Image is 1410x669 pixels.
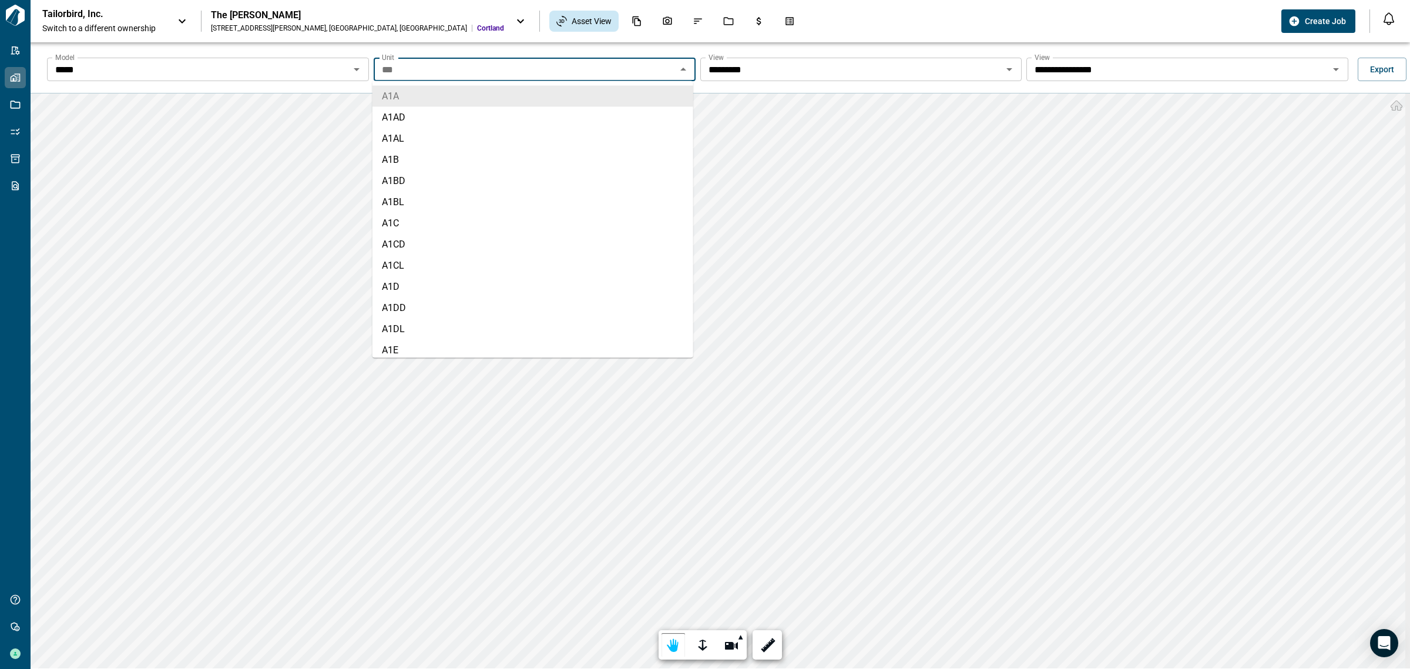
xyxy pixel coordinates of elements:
[372,192,693,213] li: A1BL
[372,213,693,234] li: A1C
[372,297,693,319] li: A1DD
[1281,9,1355,33] button: Create Job
[1370,63,1394,75] span: Export
[372,319,693,340] li: A1DL
[55,52,75,62] label: Model
[348,61,365,78] button: Open
[211,9,504,21] div: The [PERSON_NAME]
[372,255,693,276] li: A1CL
[477,24,504,33] span: Cortland
[1358,58,1406,81] button: Export
[549,11,619,32] div: Asset View
[655,11,680,31] div: Photos
[42,8,148,20] p: Tailorbird, Inc.
[372,340,693,361] li: A1E
[372,276,693,297] li: A1D
[1370,629,1398,657] div: Open Intercom Messenger
[211,24,467,33] div: [STREET_ADDRESS][PERSON_NAME] , [GEOGRAPHIC_DATA] , [GEOGRAPHIC_DATA]
[372,170,693,192] li: A1BD
[777,11,802,31] div: Takeoff Center
[372,149,693,170] li: A1B
[372,86,693,107] li: A1A
[1305,15,1346,27] span: Create Job
[372,234,693,255] li: A1CD
[709,52,724,62] label: View
[686,11,710,31] div: Issues & Info
[625,11,649,31] div: Documents
[1035,52,1050,62] label: View
[1379,9,1398,28] button: Open notification feed
[42,22,166,34] span: Switch to a different ownership
[382,52,394,62] label: Unit
[372,107,693,128] li: A1AD
[675,61,691,78] button: Close
[716,11,741,31] div: Jobs
[372,128,693,149] li: A1AL
[572,15,612,27] span: Asset View
[1328,61,1344,78] button: Open
[1001,61,1018,78] button: Open
[747,11,771,31] div: Budgets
